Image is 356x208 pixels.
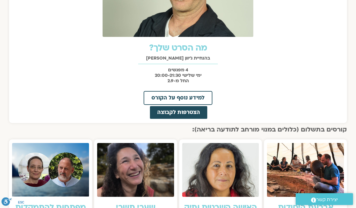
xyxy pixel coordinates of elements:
[167,78,189,84] strong: החל מ-2.9
[9,126,347,133] h2: קורסים בתשלום (כלולים במנוי מורחב לתודעה בריאה):
[149,106,208,119] a: הצטרפות לקבוצה
[144,91,212,105] a: למידע נוסף על הקורס
[296,193,353,205] a: יצירת קשר
[12,56,344,61] h2: בהנחיית ג'יוון [PERSON_NAME]
[316,196,338,204] span: יצירת קשר
[155,72,202,78] strong: ימי שלישי 20:00-21:30
[157,110,200,115] span: הצטרפות לקבוצה
[151,95,205,101] span: למידע נוסף על הקורס
[168,67,188,73] strong: 4 מפגשים
[149,42,207,54] a: מה הסרט שלך?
